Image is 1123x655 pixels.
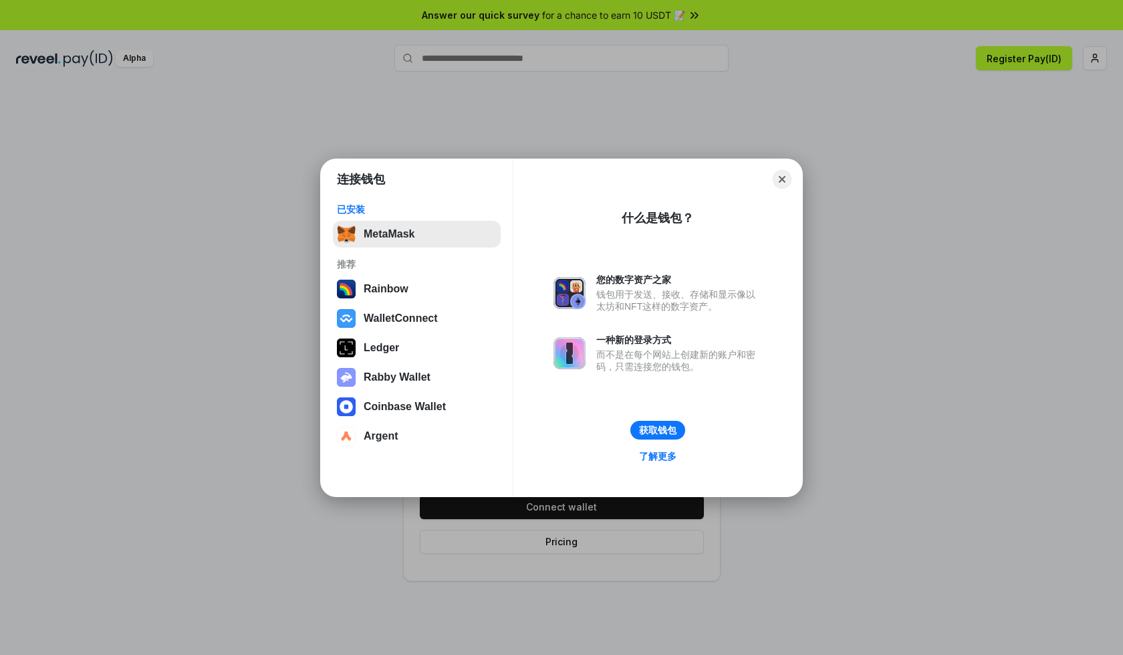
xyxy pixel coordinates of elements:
[333,305,501,332] button: WalletConnect
[553,277,586,309] img: svg+xml,%3Csvg%20xmlns%3D%22http%3A%2F%2Fwww.w3.org%2F2000%2Fsvg%22%20fill%3D%22none%22%20viewBox...
[333,335,501,361] button: Ledger
[631,448,684,465] a: 了解更多
[337,368,356,387] img: svg+xml,%3Csvg%20xmlns%3D%22http%3A%2F%2Fwww.w3.org%2F2000%2Fsvg%22%20fill%3D%22none%22%20viewBox...
[337,309,356,328] img: svg+xml,%3Csvg%20width%3D%2228%22%20height%3D%2228%22%20viewBox%3D%220%200%2028%2028%22%20fill%3D...
[596,288,762,312] div: 钱包用于发送、接收、存储和显示像以太坊和NFT这样的数字资产。
[596,349,762,373] div: 而不是在每个网站上创建新的账户和密码，只需连接您的钱包。
[364,283,408,295] div: Rainbow
[333,276,501,302] button: Rainbow
[333,221,501,248] button: MetaMask
[333,364,501,391] button: Rabby Wallet
[364,401,446,413] div: Coinbase Wallet
[596,274,762,286] div: 您的数字资产之家
[596,334,762,346] div: 一种新的登录方式
[639,424,676,436] div: 获取钱包
[337,258,497,270] div: 推荐
[639,450,676,462] div: 了解更多
[630,421,685,440] button: 获取钱包
[337,427,356,446] img: svg+xml,%3Csvg%20width%3D%2228%22%20height%3D%2228%22%20viewBox%3D%220%200%2028%2028%22%20fill%3D...
[337,171,385,187] h1: 连接钱包
[364,312,438,324] div: WalletConnect
[364,430,398,442] div: Argent
[364,371,430,383] div: Rabby Wallet
[364,342,399,354] div: Ledger
[622,210,694,226] div: 什么是钱包？
[337,339,356,357] img: svg+xml,%3Csvg%20xmlns%3D%22http%3A%2F%2Fwww.w3.org%2F2000%2Fsvg%22%20width%3D%2228%22%20height%3...
[337,280,356,298] img: svg+xml,%3Csvg%20width%3D%22120%22%20height%3D%22120%22%20viewBox%3D%220%200%20120%20120%22%20fil...
[333,423,501,450] button: Argent
[364,228,414,240] div: MetaMask
[553,337,586,369] img: svg+xml,%3Csvg%20xmlns%3D%22http%3A%2F%2Fwww.w3.org%2F2000%2Fsvg%22%20fill%3D%22none%22%20viewBox...
[337,225,356,244] img: svg+xml,%3Csvg%20fill%3D%22none%22%20height%3D%2233%22%20viewBox%3D%220%200%2035%2033%22%20width%...
[337,203,497,215] div: 已安装
[773,170,791,189] button: Close
[337,397,356,416] img: svg+xml,%3Csvg%20width%3D%2228%22%20height%3D%2228%22%20viewBox%3D%220%200%2028%2028%22%20fill%3D...
[333,393,501,420] button: Coinbase Wallet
